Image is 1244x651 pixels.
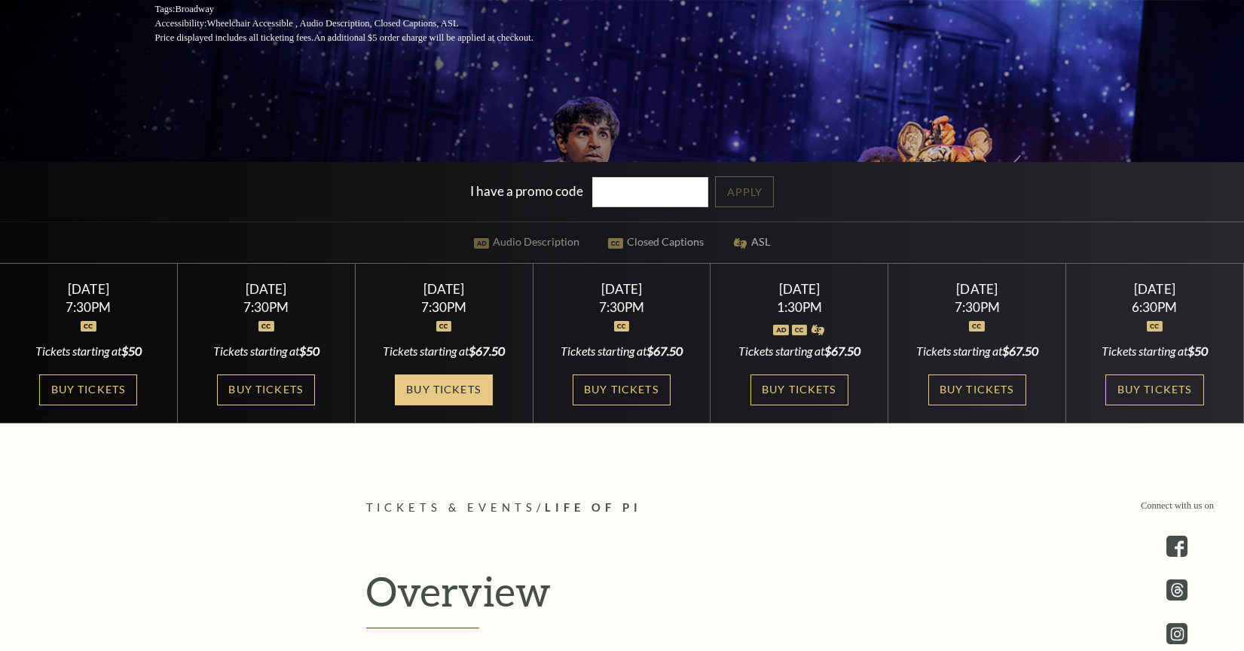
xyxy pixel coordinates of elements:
span: $50 [299,344,319,358]
div: Tickets starting at [196,343,337,359]
div: Tickets starting at [1084,343,1225,359]
a: Buy Tickets [573,374,671,405]
a: Buy Tickets [39,374,137,405]
img: icon_oc.svg [792,325,808,335]
div: Tickets starting at [18,343,159,359]
img: icon_oc.svg [969,321,985,332]
img: icon_oc.svg [81,321,96,332]
a: Buy Tickets [395,374,493,405]
img: icon_asla.svg [810,325,826,335]
div: 7:30PM [196,301,337,313]
span: $50 [1187,344,1208,358]
span: Wheelchair Accessible , Audio Description, Closed Captions, ASL [206,18,458,29]
p: Connect with us on [1141,499,1214,513]
div: Tickets starting at [906,343,1047,359]
p: Accessibility: [155,17,570,31]
span: Broadway [175,4,214,14]
div: Tickets starting at [729,343,870,359]
span: $67.50 [1002,344,1038,358]
div: 7:30PM [906,301,1047,313]
span: Tickets & Events [366,501,537,514]
div: 7:30PM [551,301,692,313]
div: [DATE] [906,281,1047,297]
div: 7:30PM [373,301,514,313]
label: I have a promo code [470,182,583,198]
p: / [366,499,879,518]
img: icon_oc.svg [1147,321,1163,332]
div: [DATE] [18,281,159,297]
div: [DATE] [196,281,337,297]
a: Buy Tickets [217,374,315,405]
div: [DATE] [1084,281,1225,297]
div: 6:30PM [1084,301,1225,313]
img: icon_ad.svg [773,325,789,335]
div: [DATE] [729,281,870,297]
div: Tickets starting at [373,343,514,359]
img: icon_oc.svg [258,321,274,332]
p: Price displayed includes all ticketing fees. [155,31,570,45]
div: 1:30PM [729,301,870,313]
div: Tickets starting at [551,343,692,359]
a: Buy Tickets [928,374,1026,405]
span: $50 [121,344,142,358]
span: Life of Pi [545,501,642,514]
span: $67.50 [824,344,860,358]
div: [DATE] [551,281,692,297]
div: [DATE] [373,281,514,297]
a: Buy Tickets [750,374,848,405]
img: icon_oc.svg [436,321,452,332]
a: Buy Tickets [1105,374,1203,405]
img: icon_oc.svg [614,321,630,332]
h2: Overview [366,567,879,628]
span: $67.50 [646,344,683,358]
p: Tags: [155,2,570,17]
span: $67.50 [469,344,505,358]
div: 7:30PM [18,301,159,313]
span: An additional $5 order charge will be applied at checkout. [313,32,533,43]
